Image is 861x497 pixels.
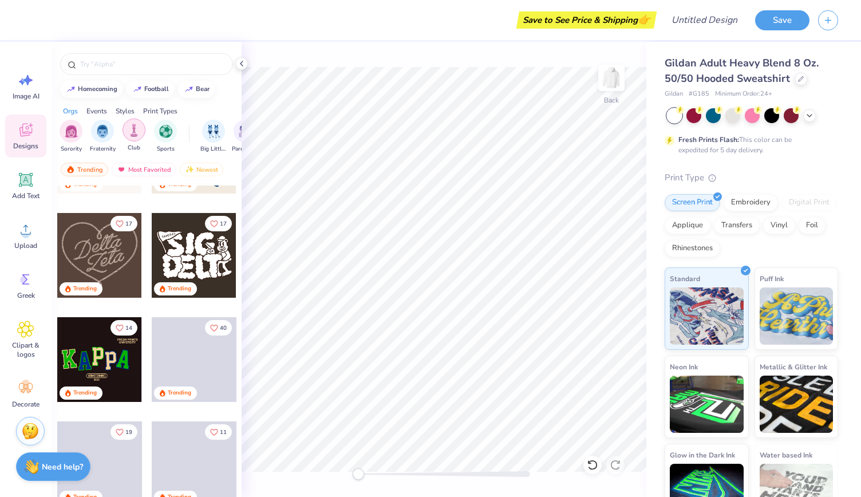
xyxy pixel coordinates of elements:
[178,81,215,98] button: bear
[154,120,177,153] div: filter for Sports
[66,165,75,173] img: trending.gif
[66,86,76,93] img: trend_line.gif
[112,163,176,176] div: Most Favorited
[128,124,140,137] img: Club Image
[13,92,40,101] span: Image AI
[670,449,735,461] span: Glow in the Dark Ink
[760,287,834,345] img: Puff Ink
[665,56,819,85] span: Gildan Adult Heavy Blend 8 Oz. 50/50 Hooded Sweatshirt
[714,217,760,234] div: Transfers
[63,106,78,116] div: Orgs
[73,389,97,397] div: Trending
[73,285,97,293] div: Trending
[600,66,623,89] img: Back
[232,120,258,153] div: filter for Parent's Weekend
[12,191,40,200] span: Add Text
[143,106,177,116] div: Print Types
[196,86,210,92] div: bear
[110,424,137,440] button: Like
[125,221,132,227] span: 17
[125,429,132,435] span: 19
[168,285,191,293] div: Trending
[42,462,83,472] strong: Need help?
[12,400,40,409] span: Decorate
[159,125,172,138] img: Sports Image
[760,273,784,285] span: Puff Ink
[117,165,126,173] img: most_fav.gif
[123,119,145,152] div: filter for Club
[154,120,177,153] button: filter button
[200,120,227,153] div: filter for Big Little Reveal
[670,287,744,345] img: Standard
[200,145,227,153] span: Big Little Reveal
[144,86,169,92] div: football
[200,120,227,153] button: filter button
[157,145,175,153] span: Sports
[185,165,194,173] img: newest.gif
[670,361,698,373] span: Neon Ink
[232,120,258,153] button: filter button
[205,424,232,440] button: Like
[604,95,619,105] div: Back
[110,216,137,231] button: Like
[125,325,132,331] span: 14
[127,81,174,98] button: football
[133,86,142,93] img: trend_line.gif
[755,10,809,30] button: Save
[13,141,38,151] span: Designs
[110,320,137,336] button: Like
[90,145,116,153] span: Fraternity
[760,361,827,373] span: Metallic & Glitter Ink
[184,86,193,93] img: trend_line.gif
[123,120,145,153] button: filter button
[220,221,227,227] span: 17
[205,216,232,231] button: Like
[781,194,837,211] div: Digital Print
[96,125,109,138] img: Fraternity Image
[207,125,220,138] img: Big Little Reveal Image
[760,376,834,433] img: Metallic & Glitter Ink
[715,89,772,99] span: Minimum Order: 24 +
[678,135,739,144] strong: Fresh Prints Flash:
[78,86,117,92] div: homecoming
[90,120,116,153] button: filter button
[670,376,744,433] img: Neon Ink
[168,389,191,397] div: Trending
[90,120,116,153] div: filter for Fraternity
[61,145,82,153] span: Sorority
[665,217,710,234] div: Applique
[638,13,650,26] span: 👉
[79,58,226,70] input: Try "Alpha"
[662,9,747,31] input: Untitled Design
[60,81,123,98] button: homecoming
[689,89,709,99] span: # G185
[128,144,140,152] span: Club
[65,125,78,138] img: Sorority Image
[239,125,252,138] img: Parent's Weekend Image
[678,135,819,155] div: This color can be expedited for 5 day delivery.
[799,217,826,234] div: Foil
[519,11,654,29] div: Save to See Price & Shipping
[86,106,107,116] div: Events
[760,449,812,461] span: Water based Ink
[180,163,223,176] div: Newest
[763,217,795,234] div: Vinyl
[220,429,227,435] span: 11
[232,145,258,153] span: Parent's Weekend
[116,106,135,116] div: Styles
[14,241,37,250] span: Upload
[670,273,700,285] span: Standard
[61,163,108,176] div: Trending
[665,89,683,99] span: Gildan
[17,291,35,300] span: Greek
[353,468,364,480] div: Accessibility label
[60,120,82,153] button: filter button
[7,341,45,359] span: Clipart & logos
[220,325,227,331] span: 40
[665,194,720,211] div: Screen Print
[724,194,778,211] div: Embroidery
[665,240,720,257] div: Rhinestones
[665,171,838,184] div: Print Type
[205,320,232,336] button: Like
[60,120,82,153] div: filter for Sorority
